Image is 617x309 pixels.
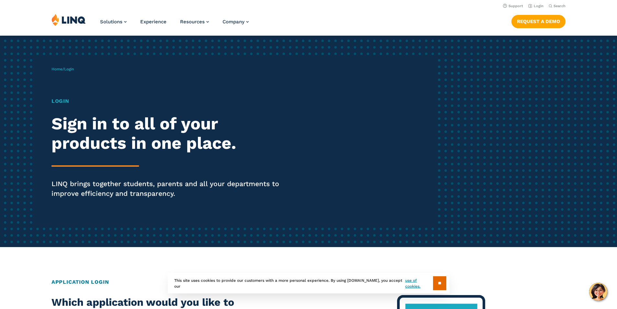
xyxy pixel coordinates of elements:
a: Home [51,67,63,71]
span: Login [64,67,74,71]
a: Support [503,4,523,8]
nav: Primary Navigation [100,14,249,35]
a: Request a Demo [511,15,566,28]
span: Search [554,4,566,8]
span: Solutions [100,19,122,25]
h2: Application Login [51,278,566,286]
a: Solutions [100,19,127,25]
h1: Login [51,97,289,105]
p: LINQ brings together students, parents and all your departments to improve efficiency and transpa... [51,179,289,198]
a: use of cookies. [405,278,433,289]
span: Company [223,19,245,25]
span: / [51,67,74,71]
a: Company [223,19,249,25]
a: Resources [180,19,209,25]
span: Resources [180,19,205,25]
h2: Sign in to all of your products in one place. [51,114,289,153]
nav: Button Navigation [511,14,566,28]
img: LINQ | K‑12 Software [51,14,86,26]
a: Experience [140,19,166,25]
button: Open Search Bar [549,4,566,8]
a: Login [528,4,543,8]
button: Hello, have a question? Let’s chat. [589,283,607,301]
div: This site uses cookies to provide our customers with a more personal experience. By using [DOMAIN... [168,273,450,293]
